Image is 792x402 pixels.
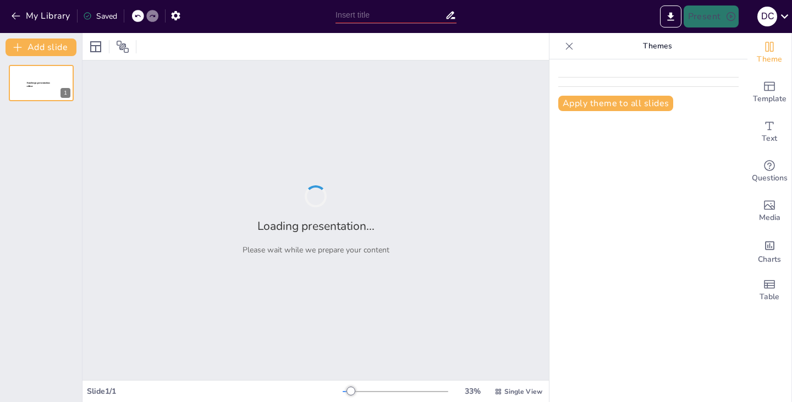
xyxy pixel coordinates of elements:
[759,212,780,224] span: Media
[116,40,129,53] span: Position
[558,96,673,111] button: Apply theme to all slides
[335,7,445,23] input: Insert title
[757,7,777,26] div: D C
[747,73,791,112] div: Add ready made slides
[459,386,486,397] div: 33 %
[5,38,76,56] button: Add slide
[8,7,75,25] button: My Library
[758,254,781,266] span: Charts
[27,82,50,88] span: Sendsteps presentation editor
[684,5,739,27] button: Present
[9,65,74,101] div: 1
[747,33,791,73] div: Change the overall theme
[243,245,389,255] p: Please wait while we prepare your content
[757,5,777,27] button: D C
[87,386,343,397] div: Slide 1 / 1
[752,172,788,184] span: Questions
[578,33,736,59] p: Themes
[747,152,791,191] div: Get real-time input from your audience
[762,133,777,145] span: Text
[760,291,779,303] span: Table
[660,5,681,27] button: Export to PowerPoint
[747,112,791,152] div: Add text boxes
[504,387,542,396] span: Single View
[747,271,791,310] div: Add a table
[747,231,791,271] div: Add charts and graphs
[747,191,791,231] div: Add images, graphics, shapes or video
[61,88,70,98] div: 1
[757,53,782,65] span: Theme
[87,38,105,56] div: Layout
[753,93,787,105] span: Template
[257,218,375,234] h2: Loading presentation...
[83,11,117,21] div: Saved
